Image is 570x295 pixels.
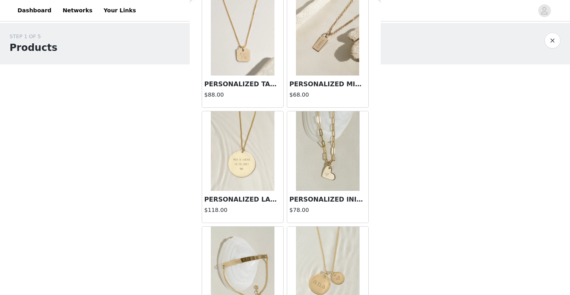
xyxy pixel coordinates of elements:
[290,91,366,99] h4: $68.00
[541,4,548,17] div: avatar
[290,206,366,214] h4: $78.00
[211,111,274,191] img: PERSONALIZED LARGE DISC NECKLACE
[296,111,360,191] img: PERSONALIZED INITIAL HEART NECKLACE
[290,80,366,89] h3: PERSONALIZED MINI CHARM NECKLACE
[58,2,97,19] a: Networks
[204,80,281,89] h3: PERSONALIZED TABLET NECKLACE
[204,195,281,204] h3: PERSONALIZED LARGE DISC NECKLACE
[290,195,366,204] h3: PERSONALIZED INITIAL HEART NECKLACE
[204,91,281,99] h4: $88.00
[10,33,57,41] div: STEP 1 OF 5
[204,206,281,214] h4: $118.00
[99,2,141,19] a: Your Links
[13,2,56,19] a: Dashboard
[10,41,57,55] h1: Products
